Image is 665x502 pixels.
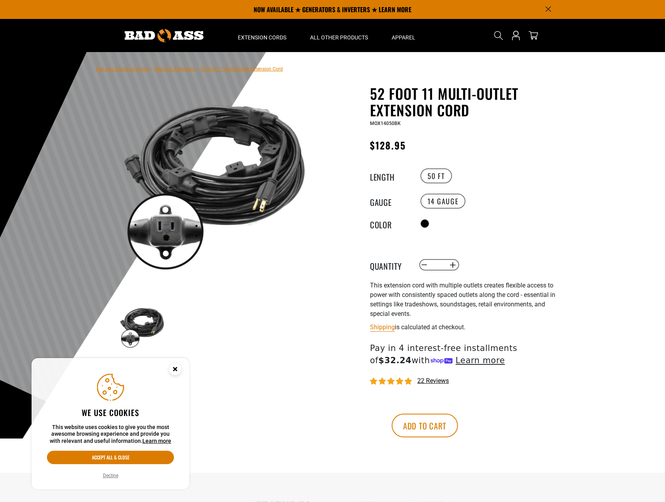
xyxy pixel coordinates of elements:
[310,34,368,41] span: All Other Products
[380,19,427,52] summary: Apparel
[370,282,555,317] span: This extension cord with multiple outlets creates flexible access to power with consistently spac...
[420,168,452,183] label: 50 FT
[119,87,309,277] img: black
[226,19,298,52] summary: Extension Cords
[370,196,409,206] legend: Gauge
[47,451,174,464] button: Accept all & close
[392,414,458,437] button: Add to cart
[47,424,174,445] p: This website uses cookies to give you the most awesome browsing experience and provide you with r...
[238,34,286,41] span: Extension Cords
[370,260,409,270] label: Quantity
[154,66,196,72] a: Return to Collection
[370,138,406,152] span: $128.95
[370,218,409,229] legend: Color
[370,121,401,126] span: MOX14050BK
[197,66,199,72] span: ›
[101,472,121,480] button: Decline
[96,64,283,73] nav: breadcrumbs
[200,66,283,72] span: 52 Foot 11 Multi-Outlet Extension Cord
[420,194,466,209] label: 14 Gauge
[370,171,409,181] legend: Length
[392,34,415,41] span: Apparel
[417,377,449,384] span: 22 reviews
[125,29,204,42] img: Bad Ass Extension Cords
[47,407,174,418] h2: We use cookies
[370,85,563,118] h1: 52 Foot 11 Multi-Outlet Extension Cord
[370,323,395,331] a: Shipping
[142,438,171,444] a: Learn more
[370,378,413,385] span: 4.95 stars
[298,19,380,52] summary: All Other Products
[119,304,165,349] img: black
[492,29,505,42] summary: Search
[151,66,152,72] span: ›
[32,358,189,490] aside: Cookie Consent
[370,322,563,332] div: is calculated at checkout.
[96,66,149,72] a: Bad Ass Extension Cords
